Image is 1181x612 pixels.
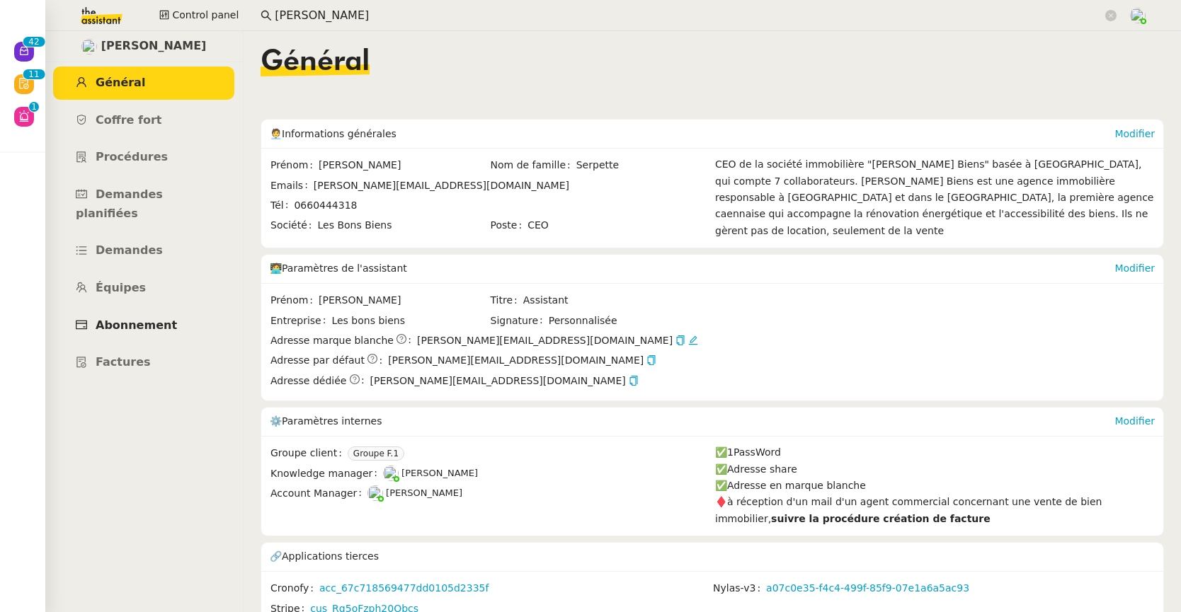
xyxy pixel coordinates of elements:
img: users%2FNTfmycKsCFdqp6LX6USf2FmuPJo2%2Favatar%2Fprofile-pic%20(1).png [367,485,383,501]
a: Abonnement [53,309,234,342]
div: ✅1PassWord [715,444,1155,461]
span: Nylas-v3 [713,580,766,596]
span: Cronofy [270,580,319,596]
span: Abonnement [96,318,177,332]
span: Poste [491,217,528,233]
span: [PERSON_NAME][EMAIL_ADDRESS][DOMAIN_NAME] [370,373,639,389]
span: Coffre fort [96,113,162,127]
span: Société [270,217,317,233]
span: Assistant [523,292,709,308]
div: ✅Adresse share [715,461,1155,478]
span: [PERSON_NAME] [401,468,478,478]
a: Modifier [1114,262,1155,274]
img: users%2FyQfMwtYgTqhRP2YHWHmG2s2LYaD3%2Favatar%2Fprofile-pic.png [383,466,399,481]
p: 4 [28,37,34,50]
span: Prénom [270,292,319,308]
div: CEO de la société immobilière "[PERSON_NAME] Biens" basée à [GEOGRAPHIC_DATA], qui compte 7 colla... [715,156,1155,239]
img: users%2FNTfmycKsCFdqp6LX6USf2FmuPJo2%2Favatar%2Fprofile-pic%20(1).png [1130,8,1146,23]
span: Demandes planifiées [76,187,163,220]
span: Paramètres de l'assistant [282,262,407,274]
span: Les Bons Biens [317,217,489,233]
span: [PERSON_NAME][EMAIL_ADDRESS][DOMAIN_NAME] [314,180,569,191]
div: ⚙️ [270,408,1114,436]
span: Account Manager [270,485,367,502]
p: 1 [31,102,37,115]
span: [PERSON_NAME][EMAIL_ADDRESS][DOMAIN_NAME] [388,352,656,369]
div: 🧑‍💻 [270,255,1114,283]
nz-badge-sup: 42 [23,37,45,47]
span: Nom de famille [491,157,576,173]
p: 1 [28,69,34,82]
span: Informations générales [282,128,396,139]
a: Modifier [1114,128,1155,139]
div: 🧑‍💼 [270,120,1114,148]
span: CEO [527,217,709,233]
span: Général [261,48,370,76]
div: ♦️à réception d'un mail d'un agent commercial concernant une vente de bien immobilier, [715,494,1155,527]
a: acc_67c718569477dd0105d2335f [319,580,489,596]
nz-badge-sup: 1 [29,102,39,112]
span: Knowledge manager [270,466,383,482]
span: Entreprise [270,313,331,329]
span: [PERSON_NAME] [319,292,489,308]
a: Modifier [1114,415,1155,427]
span: Factures [96,355,151,369]
span: Applications tierces [282,550,379,562]
a: Demandes [53,234,234,267]
a: Demandes planifiées [53,178,234,230]
p: 1 [34,69,40,82]
div: 🔗 [270,543,1155,571]
span: Procédures [96,150,168,163]
span: Serpette [576,157,709,173]
button: Control panel [151,6,247,25]
span: Paramètres internes [282,415,382,427]
span: Titre [491,292,523,308]
span: [PERSON_NAME][EMAIL_ADDRESS][DOMAIN_NAME] [417,333,673,349]
a: a07c0e35-f4c4-499f-85f9-07e1a6a5ac93 [766,580,969,596]
span: [PERSON_NAME] [319,157,489,173]
span: Équipes [96,281,146,294]
a: Procédures [53,141,234,174]
span: 0660444318 [294,200,357,211]
span: Prénom [270,157,319,173]
span: Général [96,76,145,89]
img: users%2FABbKNE6cqURruDjcsiPjnOKQJp72%2Favatar%2F553dd27b-fe40-476d-bebb-74bc1599d59c [81,39,97,54]
span: Demandes [96,243,163,257]
a: Équipes [53,272,234,305]
span: Adresse par défaut [270,352,365,369]
span: Tél [270,197,294,214]
span: Les bons biens [331,313,489,329]
input: Rechercher [275,6,1102,25]
span: Adresse dédiée [270,373,346,389]
nz-tag: Groupe F.1 [348,446,404,461]
div: ✅Adresse en marque blanche [715,478,1155,494]
strong: suivre la procédure création de facture [771,513,991,524]
p: 2 [34,37,40,50]
a: Général [53,67,234,100]
span: Control panel [172,7,239,23]
span: [PERSON_NAME] [101,37,207,56]
span: Groupe client [270,445,348,461]
span: Personnalisée [549,313,617,329]
span: Signature [491,313,549,329]
span: Emails [270,178,314,194]
span: Adresse marque blanche [270,333,394,349]
a: Coffre fort [53,104,234,137]
nz-badge-sup: 11 [23,69,45,79]
span: [PERSON_NAME] [386,487,462,498]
